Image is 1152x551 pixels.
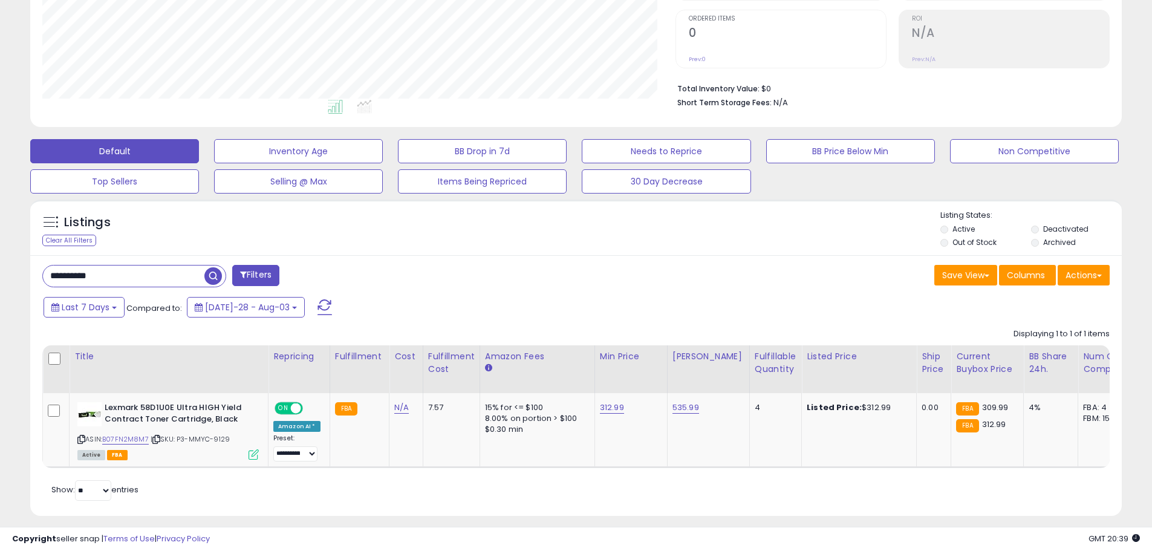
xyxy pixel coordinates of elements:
label: Deactivated [1043,224,1089,234]
div: Fulfillment Cost [428,350,475,376]
button: [DATE]-28 - Aug-03 [187,297,305,318]
span: ROI [912,16,1109,22]
li: $0 [677,80,1101,95]
strong: Copyright [12,533,56,544]
small: FBA [335,402,357,416]
span: ON [276,403,291,414]
label: Active [952,224,975,234]
button: Columns [999,265,1056,285]
button: Actions [1058,265,1110,285]
div: 7.57 [428,402,470,413]
button: Needs to Reprice [582,139,750,163]
div: Min Price [600,350,662,363]
small: Prev: N/A [912,56,936,63]
a: 535.99 [672,402,699,414]
a: N/A [394,402,409,414]
small: FBA [956,419,978,432]
div: Amazon Fees [485,350,590,363]
span: Last 7 Days [62,301,109,313]
label: Archived [1043,237,1076,247]
span: [DATE]-28 - Aug-03 [205,301,290,313]
div: Num of Comp. [1083,350,1127,376]
a: Terms of Use [103,533,155,544]
div: 4% [1029,402,1069,413]
label: Out of Stock [952,237,997,247]
div: seller snap | | [12,533,210,545]
small: Amazon Fees. [485,363,492,374]
div: Displaying 1 to 1 of 1 items [1014,328,1110,340]
span: | SKU: P3-MMYC-9129 [151,434,230,444]
div: Clear All Filters [42,235,96,246]
small: FBA [956,402,978,416]
button: Items Being Repriced [398,169,567,194]
span: Compared to: [126,302,182,314]
span: FBA [107,450,128,460]
b: Lexmark 58D1U0E Ultra HIGH Yield Contract Toner Cartridge, Black [105,402,252,428]
div: Listed Price [807,350,911,363]
button: Non Competitive [950,139,1119,163]
a: 312.99 [600,402,624,414]
button: Last 7 Days [44,297,125,318]
button: BB Drop in 7d [398,139,567,163]
button: Default [30,139,199,163]
div: Title [74,350,263,363]
div: FBA: 4 [1083,402,1123,413]
button: Inventory Age [214,139,383,163]
div: 4 [755,402,792,413]
h2: 0 [689,26,886,42]
h5: Listings [64,214,111,231]
img: 31ARNMqT+ZL._SL40_.jpg [77,402,102,426]
span: 312.99 [982,419,1006,430]
b: Listed Price: [807,402,862,413]
div: Current Buybox Price [956,350,1018,376]
p: Listing States: [940,210,1122,221]
div: Amazon AI * [273,421,321,432]
div: BB Share 24h. [1029,350,1073,376]
div: Ship Price [922,350,946,376]
a: B07FN2M8M7 [102,434,149,445]
small: Prev: 0 [689,56,706,63]
b: Short Term Storage Fees: [677,97,772,108]
div: [PERSON_NAME] [672,350,744,363]
div: $0.30 min [485,424,585,435]
div: $312.99 [807,402,907,413]
button: Top Sellers [30,169,199,194]
span: 309.99 [982,402,1009,413]
button: Selling @ Max [214,169,383,194]
div: ASIN: [77,402,259,458]
span: 2025-08-11 20:39 GMT [1089,533,1140,544]
span: Columns [1007,269,1045,281]
h2: N/A [912,26,1109,42]
a: Privacy Policy [157,533,210,544]
span: N/A [773,97,788,108]
span: All listings currently available for purchase on Amazon [77,450,105,460]
button: Filters [232,265,279,286]
button: BB Price Below Min [766,139,935,163]
div: Fulfillment [335,350,384,363]
span: OFF [301,403,321,414]
div: Preset: [273,434,321,461]
div: Fulfillable Quantity [755,350,796,376]
div: Cost [394,350,418,363]
span: Show: entries [51,484,138,495]
b: Total Inventory Value: [677,83,760,94]
div: 8.00% on portion > $100 [485,413,585,424]
div: FBM: 15 [1083,413,1123,424]
button: Save View [934,265,997,285]
span: Ordered Items [689,16,886,22]
div: 15% for <= $100 [485,402,585,413]
div: Repricing [273,350,325,363]
div: 0.00 [922,402,942,413]
button: 30 Day Decrease [582,169,750,194]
